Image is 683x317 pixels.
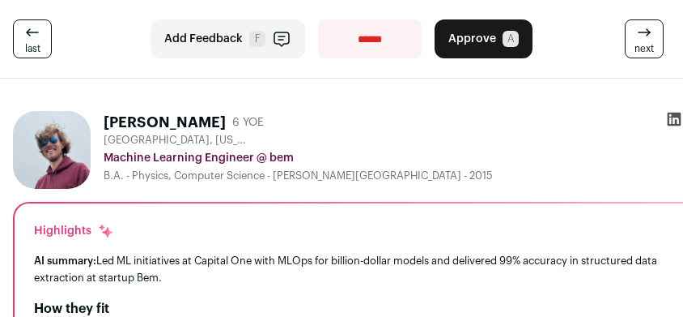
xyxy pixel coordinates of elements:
[151,19,305,58] button: Add Feedback F
[104,111,226,134] h1: [PERSON_NAME]
[249,31,265,47] span: F
[448,31,496,47] span: Approve
[435,19,532,58] button: Approve A
[34,223,114,239] div: Highlights
[164,31,243,47] span: Add Feedback
[104,134,249,147] span: [GEOGRAPHIC_DATA], [US_STATE], [GEOGRAPHIC_DATA]
[25,42,40,55] span: last
[625,19,664,58] a: next
[13,111,91,189] img: 0f0532f84d7e4114a7ee1026b9a698af362d0b3f930bd116825a057cb646affe.jpg
[13,19,52,58] a: last
[34,255,96,266] span: AI summary:
[232,114,264,131] div: 6 YOE
[634,42,654,55] span: next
